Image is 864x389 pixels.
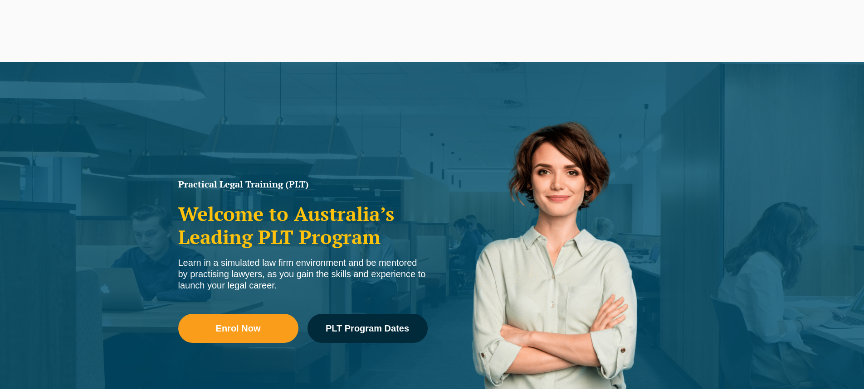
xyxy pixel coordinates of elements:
[308,314,428,343] a: PLT Program Dates
[326,324,409,333] span: PLT Program Dates
[178,314,298,343] a: Enrol Now
[178,180,428,189] h1: Practical Legal Training (PLT)
[178,257,428,291] div: Learn in a simulated law firm environment and be mentored by practising lawyers, as you gain the ...
[216,324,261,333] span: Enrol Now
[178,202,428,248] h2: Welcome to Australia’s Leading PLT Program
